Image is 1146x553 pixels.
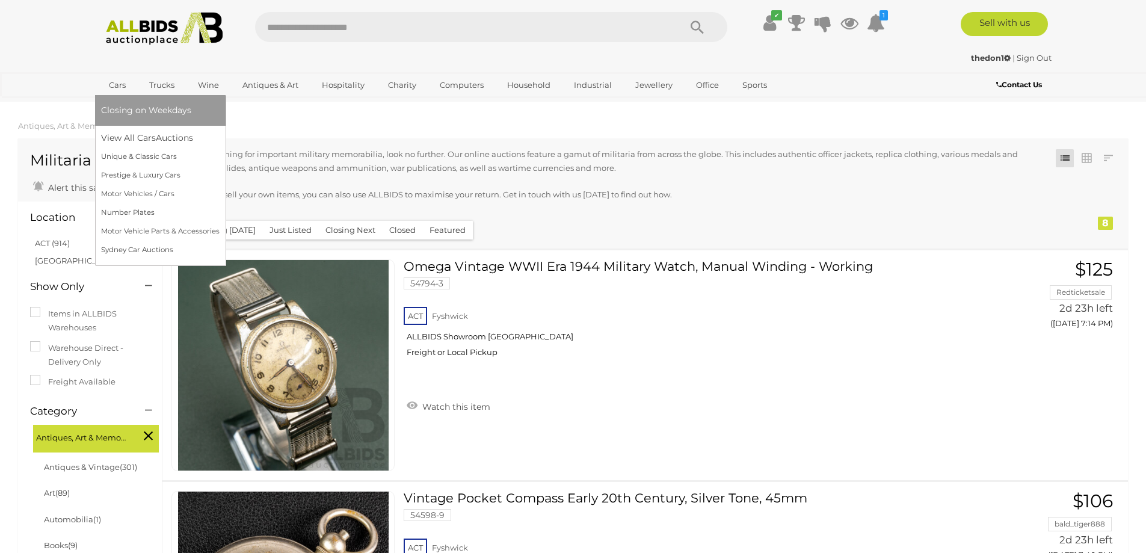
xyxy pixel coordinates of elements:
a: Hospitality [314,75,372,95]
a: Alert this sale [30,178,108,196]
a: 1 [867,12,885,34]
i: ✔ [771,10,782,20]
a: Household [499,75,558,95]
a: Wine [190,75,227,95]
a: Trucks [141,75,182,95]
a: Watch this item [404,397,493,415]
span: $106 [1073,490,1113,512]
img: 54794-3a.jpg [178,260,389,471]
a: Sports [735,75,775,95]
a: ✔ [761,12,779,34]
a: Industrial [566,75,620,95]
span: Alert this sale [45,182,105,193]
img: Allbids.com.au [99,12,230,45]
a: Computers [432,75,491,95]
p: If you wish to sell your own items, you can also use ALLBIDS to maximise your return. Get in touc... [171,188,1031,202]
button: Search [667,12,727,42]
a: [GEOGRAPHIC_DATA] (386) [35,256,141,265]
button: Closed [382,221,423,239]
a: Sell with us [961,12,1048,36]
button: Closing Next [318,221,383,239]
i: 1 [880,10,888,20]
a: thedon1 [971,53,1012,63]
span: (301) [120,462,137,472]
h4: Category [30,406,127,417]
label: Freight Available [30,375,116,389]
button: Featured [422,221,473,239]
a: Jewellery [627,75,680,95]
a: Charity [380,75,424,95]
a: Cars [101,75,134,95]
a: Books(9) [44,540,78,550]
a: Sign Out [1017,53,1052,63]
span: Watch this item [419,401,490,412]
span: $125 [1075,258,1113,280]
button: Just Listed [262,221,319,239]
h1: Militaria [30,152,150,169]
a: Antiques & Art [235,75,306,95]
h4: Location [30,212,127,223]
a: Contact Us [996,78,1045,91]
strong: thedon1 [971,53,1011,63]
b: Contact Us [996,80,1042,89]
a: $125 Redticketsale 2d 23h left ([DATE] 7:14 PM) [976,259,1116,335]
div: 8 [1098,217,1113,230]
span: Antiques, Art & Memorabilia [36,428,126,445]
a: Omega Vintage WWII Era 1944 Military Watch, Manual Winding - Working 54794-3 ACT Fyshwick ALLBIDS... [413,259,958,366]
a: ACT (914) [35,238,70,248]
span: (1) [93,514,101,524]
h4: Show Only [30,281,127,292]
p: If you're searching for important military memorabilia, look no further. Our online auctions feat... [171,147,1031,176]
span: | [1012,53,1015,63]
label: Items in ALLBIDS Warehouses [30,307,150,335]
a: Antiques & Vintage(301) [44,462,137,472]
a: Automobilia(1) [44,514,101,524]
a: Office [688,75,727,95]
button: Closing [DATE] [191,221,263,239]
span: (9) [68,540,78,550]
a: Art(89) [44,488,70,498]
label: Warehouse Direct - Delivery Only [30,341,150,369]
a: Antiques, Art & Memorabilia [18,121,128,131]
span: (89) [55,488,70,498]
